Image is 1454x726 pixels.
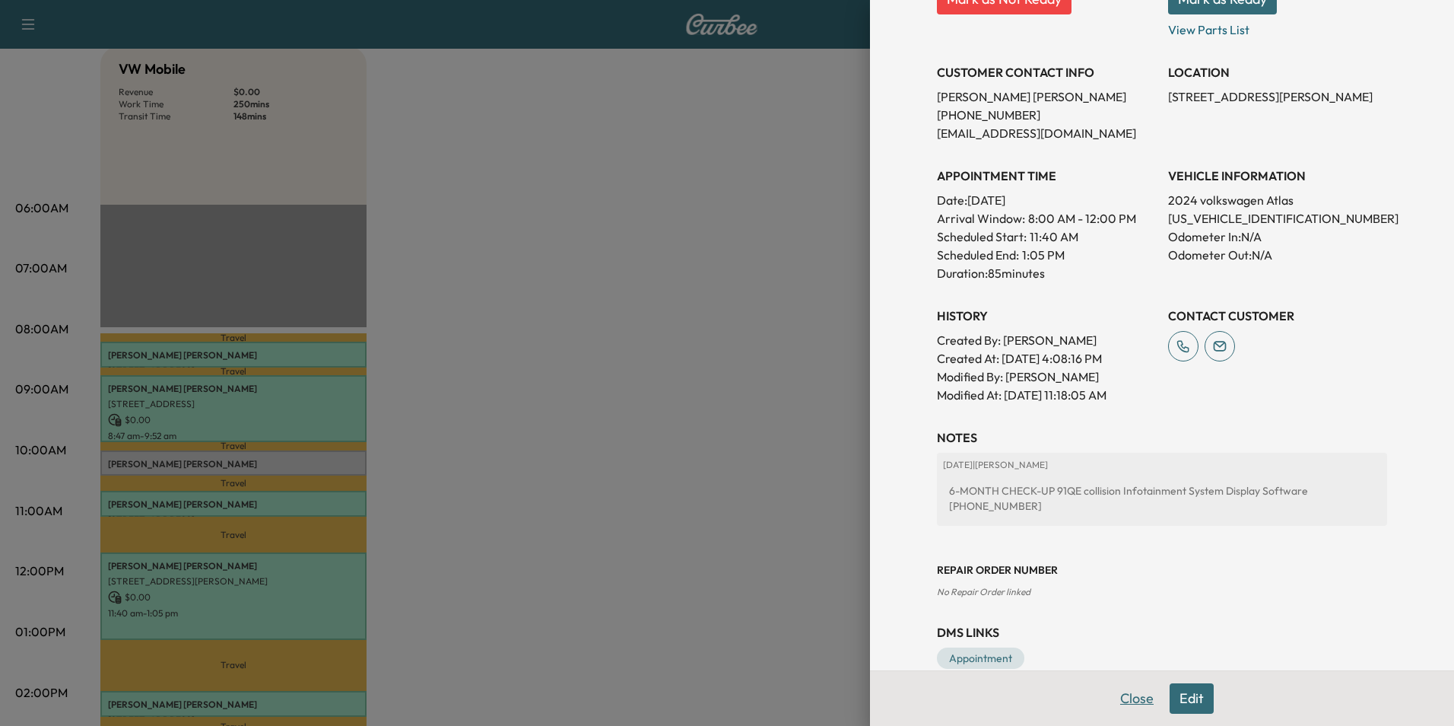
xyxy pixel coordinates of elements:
[943,477,1381,520] div: 6-MONTH CHECK-UP 91QE collision Infotainment System Display Software [PHONE_NUMBER]
[1168,228,1387,246] p: Odometer In: N/A
[1028,209,1136,228] span: 8:00 AM - 12:00 PM
[937,167,1156,185] h3: APPOINTMENT TIME
[937,246,1019,264] p: Scheduled End:
[937,623,1387,642] h3: DMS Links
[937,648,1024,669] a: Appointment
[1168,191,1387,209] p: 2024 volkswagen Atlas
[937,228,1027,246] p: Scheduled Start:
[1168,88,1387,106] p: [STREET_ADDRESS][PERSON_NAME]
[1168,167,1387,185] h3: VEHICLE INFORMATION
[1030,228,1078,246] p: 11:40 AM
[1022,246,1065,264] p: 1:05 PM
[937,368,1156,386] p: Modified By : [PERSON_NAME]
[937,349,1156,368] p: Created At : [DATE] 4:08:16 PM
[937,386,1156,404] p: Modified At : [DATE] 11:18:05 AM
[937,264,1156,282] p: Duration: 85 minutes
[937,586,1030,597] span: No Repair Order linked
[937,106,1156,124] p: [PHONE_NUMBER]
[937,63,1156,81] h3: CUSTOMER CONTACT INFO
[937,124,1156,142] p: [EMAIL_ADDRESS][DOMAIN_NAME]
[1168,246,1387,264] p: Odometer Out: N/A
[937,209,1156,228] p: Arrival Window:
[1170,683,1214,714] button: Edit
[937,331,1156,349] p: Created By : [PERSON_NAME]
[937,88,1156,106] p: [PERSON_NAME] [PERSON_NAME]
[937,307,1156,325] h3: History
[1168,307,1387,325] h3: CONTACT CUSTOMER
[937,428,1387,447] h3: NOTES
[937,191,1156,209] p: Date: [DATE]
[1168,14,1387,39] p: View Parts List
[1110,683,1164,714] button: Close
[943,459,1381,471] p: [DATE] | [PERSON_NAME]
[1168,63,1387,81] h3: LOCATION
[937,562,1387,578] h3: Repair Order number
[1168,209,1387,228] p: [US_VEHICLE_IDENTIFICATION_NUMBER]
